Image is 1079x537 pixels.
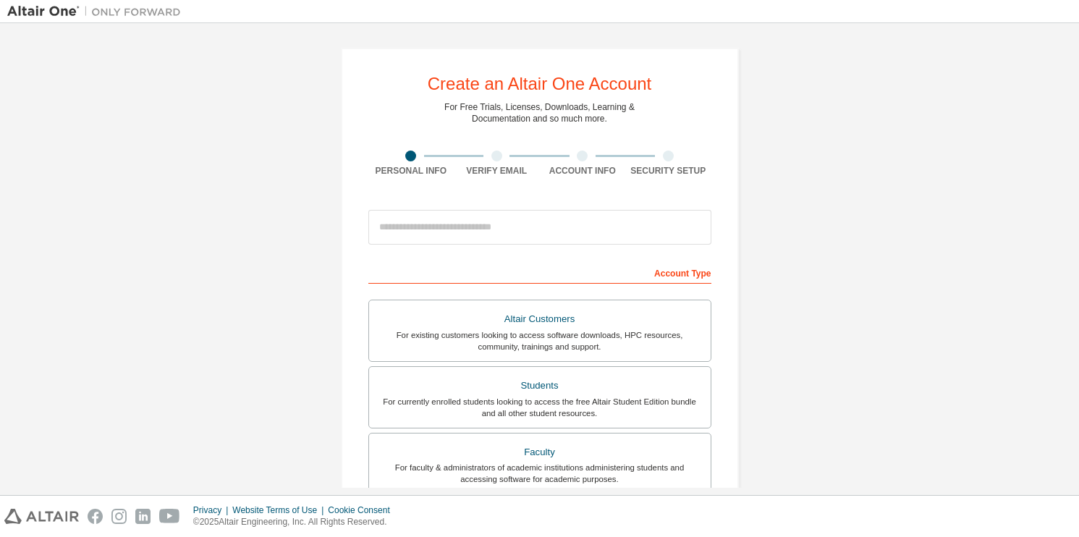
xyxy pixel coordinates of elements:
[232,504,328,516] div: Website Terms of Use
[625,165,711,177] div: Security Setup
[328,504,398,516] div: Cookie Consent
[4,509,79,524] img: altair_logo.svg
[378,462,702,485] div: For faculty & administrators of academic institutions administering students and accessing softwa...
[378,309,702,329] div: Altair Customers
[428,75,652,93] div: Create an Altair One Account
[88,509,103,524] img: facebook.svg
[378,396,702,419] div: For currently enrolled students looking to access the free Altair Student Edition bundle and all ...
[7,4,188,19] img: Altair One
[159,509,180,524] img: youtube.svg
[193,504,232,516] div: Privacy
[135,509,151,524] img: linkedin.svg
[378,376,702,396] div: Students
[368,261,711,284] div: Account Type
[193,516,399,528] p: © 2025 Altair Engineering, Inc. All Rights Reserved.
[454,165,540,177] div: Verify Email
[444,101,635,124] div: For Free Trials, Licenses, Downloads, Learning & Documentation and so much more.
[378,442,702,462] div: Faculty
[378,329,702,352] div: For existing customers looking to access software downloads, HPC resources, community, trainings ...
[111,509,127,524] img: instagram.svg
[540,165,626,177] div: Account Info
[368,165,454,177] div: Personal Info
